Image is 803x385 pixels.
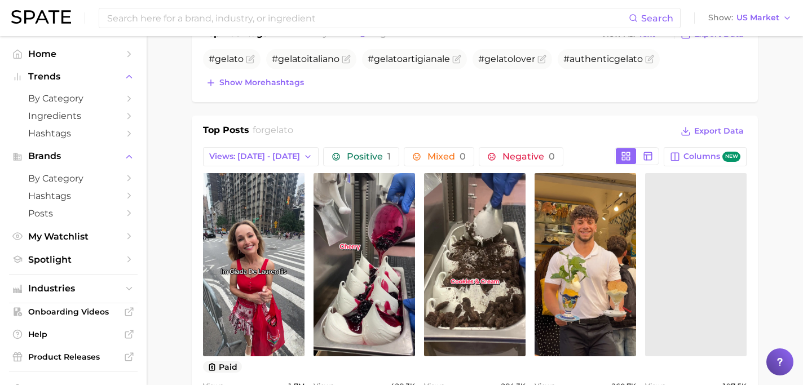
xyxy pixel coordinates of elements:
button: Views: [DATE] - [DATE] [203,147,319,166]
span: Views: [DATE] - [DATE] [209,152,300,161]
a: Onboarding Videos [9,303,138,320]
span: gelato [484,54,513,64]
span: #authentic [563,54,643,64]
span: Columns [683,152,740,162]
span: gelato [278,54,307,64]
button: paid [203,361,242,373]
span: Hashtags [28,128,118,139]
span: 0 [549,151,555,162]
span: # [209,54,244,64]
span: gelato [215,54,244,64]
span: Show [708,15,733,21]
span: Trends [28,72,118,82]
input: Search here for a brand, industry, or ingredient [106,8,629,28]
a: by Category [9,170,138,187]
button: Flag as miscategorized or irrelevant [246,55,255,64]
span: high to low [370,28,426,38]
span: 0 [460,151,466,162]
a: Product Releases [9,348,138,365]
a: My Watchlist [9,228,138,245]
button: Export Data [678,123,747,139]
span: Export Data [694,126,744,136]
span: Text [638,31,655,37]
span: by Category [28,173,118,184]
a: Posts [9,205,138,222]
span: # lover [478,54,535,64]
span: Product Releases [28,352,118,362]
h1: Top Posts [203,123,249,140]
button: Trends [9,68,138,85]
a: Help [9,326,138,343]
a: Ingredients [9,107,138,125]
span: View As [601,31,635,37]
span: Onboarding Videos [28,307,118,317]
span: Negative [502,152,555,161]
button: ShowUS Market [705,11,795,25]
img: SPATE [11,10,71,24]
button: Flag as miscategorized or irrelevant [645,55,654,64]
span: Help [28,329,118,339]
span: Home [28,48,118,59]
a: Hashtags [9,125,138,142]
span: gelato [374,54,403,64]
a: Spotlight [9,251,138,268]
button: Brands [9,148,138,165]
span: # italiano [272,54,339,64]
button: Industries [9,280,138,297]
a: Home [9,45,138,63]
span: by Category [28,93,118,104]
span: Posts [28,208,118,219]
span: Positive [347,152,391,161]
span: gelato [614,54,643,64]
span: 1 [387,151,391,162]
span: # artigianale [368,54,450,64]
span: Ingredients [28,110,118,121]
span: gelato [285,28,315,38]
span: gelato [264,125,293,135]
span: Show more hashtags [219,78,304,87]
span: Spotlight [28,254,118,265]
a: by Category [9,90,138,107]
button: Columnsnew [664,147,747,166]
span: Brands [28,151,118,161]
span: Mixed [427,152,466,161]
button: Flag as miscategorized or irrelevant [342,55,351,64]
a: Hashtags [9,187,138,205]
span: Hashtags [28,191,118,201]
button: Flag as miscategorized or irrelevant [452,55,461,64]
h2: for [253,123,293,140]
span: My Watchlist [28,231,118,242]
span: Industries [28,284,118,294]
span: Search [641,13,673,24]
span: new [722,152,740,162]
span: US Market [736,15,779,21]
button: Flag as miscategorized or irrelevant [537,55,546,64]
button: Show morehashtags [203,75,307,91]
